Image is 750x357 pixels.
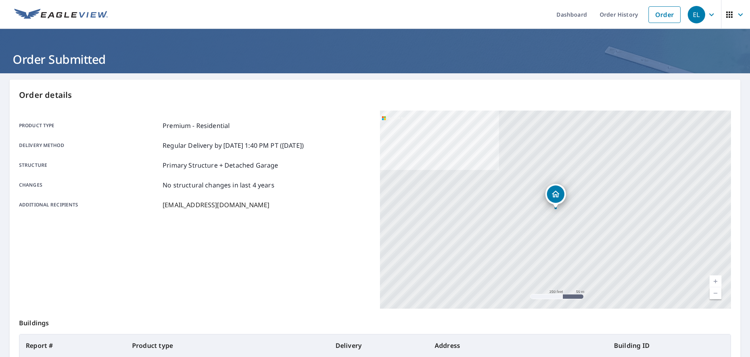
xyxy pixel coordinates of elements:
[19,89,731,101] p: Order details
[19,141,159,150] p: Delivery method
[710,287,721,299] a: Current Level 17, Zoom Out
[688,6,705,23] div: EL
[710,275,721,287] a: Current Level 17, Zoom In
[19,160,159,170] p: Structure
[10,51,740,67] h1: Order Submitted
[19,121,159,130] p: Product type
[648,6,681,23] a: Order
[19,309,731,334] p: Buildings
[19,334,126,357] th: Report #
[329,334,428,357] th: Delivery
[19,200,159,210] p: Additional recipients
[19,180,159,190] p: Changes
[428,334,608,357] th: Address
[163,141,304,150] p: Regular Delivery by [DATE] 1:40 PM PT ([DATE])
[608,334,731,357] th: Building ID
[14,9,108,21] img: EV Logo
[163,180,274,190] p: No structural changes in last 4 years
[163,200,269,210] p: [EMAIL_ADDRESS][DOMAIN_NAME]
[163,121,230,130] p: Premium - Residential
[163,160,278,170] p: Primary Structure + Detached Garage
[545,184,566,208] div: Dropped pin, building 1, Residential property, 780 Settle Bridge Rd Madison, NC 27025
[126,334,329,357] th: Product type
